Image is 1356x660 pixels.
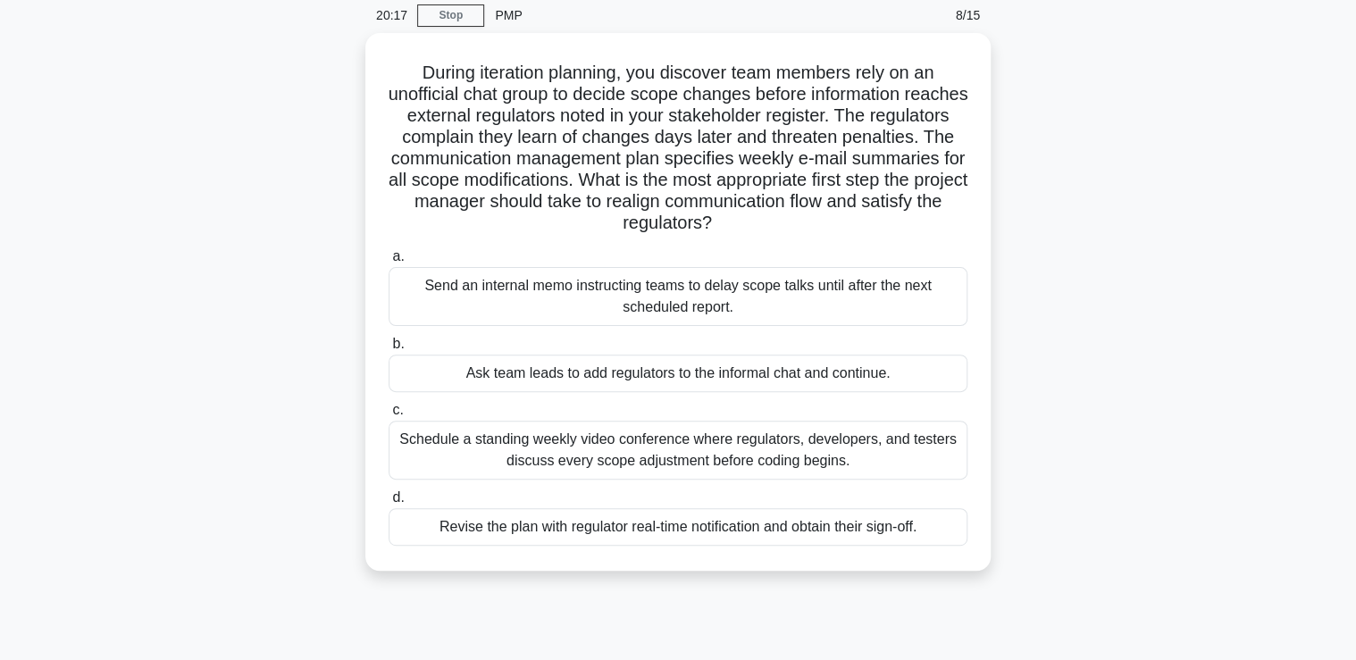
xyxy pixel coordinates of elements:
div: Ask team leads to add regulators to the informal chat and continue. [389,355,967,392]
span: b. [392,336,404,351]
span: d. [392,489,404,505]
span: a. [392,248,404,263]
h5: During iteration planning, you discover team members rely on an unofficial chat group to decide s... [387,62,969,235]
div: Schedule a standing weekly video conference where regulators, developers, and testers discuss eve... [389,421,967,480]
span: c. [392,402,403,417]
a: Stop [417,4,484,27]
div: Send an internal memo instructing teams to delay scope talks until after the next scheduled report. [389,267,967,326]
div: Revise the plan with regulator real-time notification and obtain their sign-off. [389,508,967,546]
